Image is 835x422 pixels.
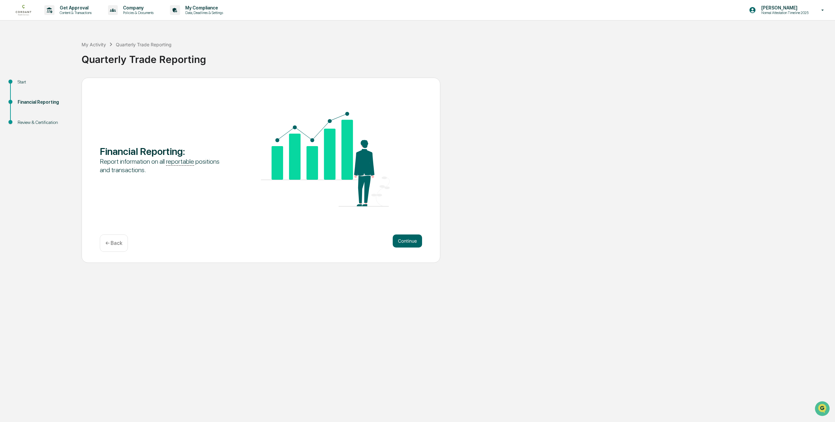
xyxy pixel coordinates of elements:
[46,144,79,149] a: Powered byPylon
[82,48,832,65] div: Quarterly Trade Reporting
[7,129,12,134] div: 🔎
[261,112,390,206] img: Financial Reporting
[54,5,95,10] p: Get Approval
[105,240,122,246] p: ← Back
[54,89,56,94] span: •
[65,144,79,149] span: Pylon
[118,5,157,10] p: Company
[47,116,53,122] div: 🗄️
[756,10,812,15] p: Normal Attestation Timeline 2025
[13,116,42,122] span: Preclearance
[100,145,229,157] div: Financial Reporting :
[54,10,95,15] p: Content & Transactions
[18,119,71,126] div: Review & Certification
[7,116,12,122] div: 🖐️
[393,234,422,248] button: Continue
[166,158,194,166] u: reportable
[118,10,157,15] p: Policies & Documents
[22,56,83,62] div: We're available if you need us!
[4,113,45,125] a: 🖐️Preclearance
[814,400,832,418] iframe: Open customer support
[18,99,71,106] div: Financial Reporting
[116,42,172,47] div: Quarterly Trade Reporting
[180,10,226,15] p: Data, Deadlines & Settings
[7,50,18,62] img: 1746055101610-c473b297-6a78-478c-a979-82029cc54cd1
[7,72,44,78] div: Past conversations
[4,126,44,137] a: 🔎Data Lookup
[18,79,71,85] div: Start
[7,14,119,24] p: How can we help?
[100,157,229,174] div: Report information on all positions and transactions.
[756,5,812,10] p: [PERSON_NAME]
[13,128,41,135] span: Data Lookup
[16,5,31,15] img: logo
[45,113,83,125] a: 🗄️Attestations
[82,42,106,47] div: My Activity
[22,50,107,56] div: Start new chat
[180,5,226,10] p: My Compliance
[111,52,119,60] button: Start new chat
[20,89,53,94] span: [PERSON_NAME]
[7,83,17,93] img: Brenda McCombs
[54,116,81,122] span: Attestations
[101,71,119,79] button: See all
[58,89,71,94] span: [DATE]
